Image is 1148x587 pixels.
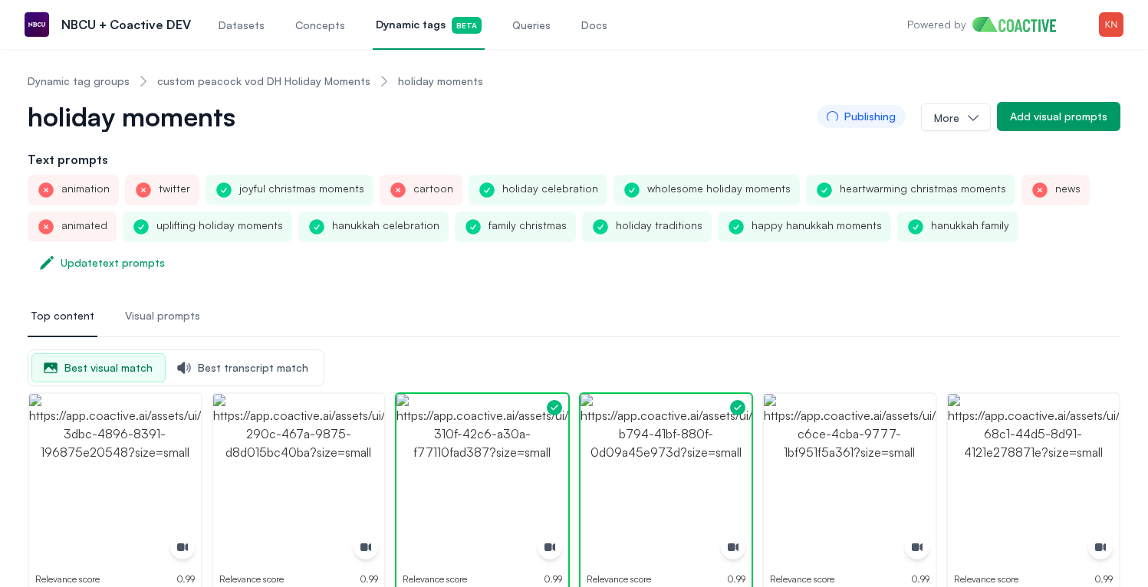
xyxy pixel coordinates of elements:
span: Dynamic tags [376,17,482,34]
button: Updatetext prompts [28,248,178,277]
span: Concepts [295,18,345,33]
span: Publishing [817,105,906,128]
nav: Breadcrumb [28,61,1120,101]
button: Best transcript match [166,353,321,382]
span: Queries [512,18,551,33]
nav: Tabs [28,296,1120,337]
span: holiday moments [28,101,235,132]
button: Add visual prompts [997,102,1120,131]
span: Best transcript match [166,354,321,382]
p: Relevance score [954,573,1018,585]
img: https://app.coactive.ai/assets/ui/images/coactive/peacock_vod_1737504868066/1952101d-b794-41bf-88... [581,394,752,566]
p: Powered by [907,17,966,32]
div: holiday traditions [582,212,712,242]
a: custom peacock vod DH Holiday Moments [157,74,370,89]
img: https://app.coactive.ai/assets/ui/images/coactive/peacock_vod_1737504868066/d0a922ef-c6ce-4cba-97... [764,394,936,566]
p: 0.99 [176,573,195,585]
img: https://app.coactive.ai/assets/ui/images/coactive/peacock_vod_1737504868066/af53fd89-310f-42c6-a3... [396,394,568,566]
span: Best visual match [32,354,165,382]
div: happy hanukkah moments [718,212,891,242]
img: NBCU + Coactive DEV [25,12,49,37]
p: Relevance score [35,573,100,585]
button: Visual prompts [122,296,203,337]
p: Relevance score [587,573,651,585]
div: Update text prompts [61,255,165,271]
button: holiday moments [28,101,257,132]
span: holiday moments [398,74,483,89]
h2: Text prompts [28,150,1120,169]
div: animated [28,212,117,242]
div: family christmas [455,212,576,242]
div: animation [28,175,119,205]
div: hanukkah celebration [298,212,449,242]
p: 0.99 [544,573,562,585]
div: joyful christmas moments [206,175,373,205]
p: 0.99 [727,573,745,585]
button: Best visual match [31,353,166,382]
div: uplifting holiday moments [123,212,292,242]
button: Top content [28,296,97,337]
p: Relevance score [403,573,467,585]
span: Visual prompts [125,308,200,323]
img: https://app.coactive.ai/assets/ui/images/coactive/peacock_vod_1737504868066/1393a755-290c-467a-98... [213,394,385,566]
img: https://app.coactive.ai/assets/ui/images/coactive/peacock_vod_1737504868066/7f8c8067-68c1-44d5-8d... [948,394,1120,566]
p: 0.99 [360,573,378,585]
img: https://app.coactive.ai/assets/ui/images/coactive/peacock_vod_1737504868066/10867f7a-3dbc-4896-83... [29,394,201,566]
img: Home [972,17,1068,32]
p: Relevance score [219,573,284,585]
div: wholesome holiday moments [613,175,800,205]
p: 0.99 [1094,573,1113,585]
div: heartwarming christmas moments [806,175,1015,205]
button: More [921,103,991,131]
div: hanukkah family [897,212,1018,242]
p: Relevance score [770,573,834,585]
div: holiday celebration [469,175,607,205]
div: twitter [125,175,199,205]
div: Add visual prompts [1010,109,1107,124]
img: Menu for the logged in user [1099,12,1123,37]
span: Top content [31,308,94,323]
div: news [1021,175,1090,205]
a: Dynamic tag groups [28,74,130,89]
span: Datasets [219,18,265,33]
div: cartoon [380,175,462,205]
p: 0.99 [911,573,929,585]
span: Beta [452,17,482,34]
p: NBCU + Coactive DEV [61,15,191,34]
